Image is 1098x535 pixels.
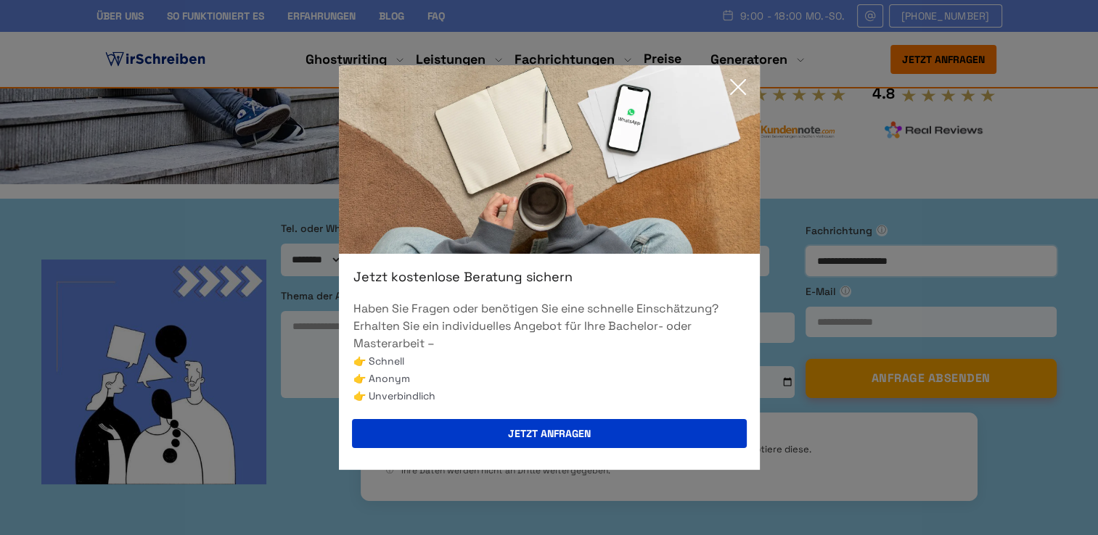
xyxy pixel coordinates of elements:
[353,387,745,405] li: 👉 Unverbindlich
[352,419,747,448] button: Jetzt anfragen
[353,300,745,352] p: Haben Sie Fragen oder benötigen Sie eine schnelle Einschätzung? Erhalten Sie ein individuelles An...
[353,370,745,387] li: 👉 Anonym
[353,352,745,370] li: 👉 Schnell
[339,65,760,254] img: exit
[339,268,760,286] div: Jetzt kostenlose Beratung sichern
